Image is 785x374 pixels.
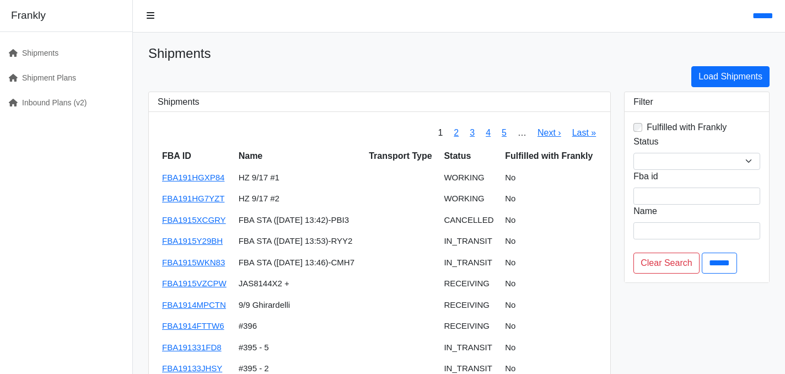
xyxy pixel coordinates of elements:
span: … [512,121,532,145]
td: HZ 9/17 #2 [234,188,365,210]
a: FBA191HGXP84 [162,173,224,182]
td: IN_TRANSIT [439,252,501,274]
td: No [501,167,601,189]
td: No [501,231,601,252]
td: HZ 9/17 #1 [234,167,365,189]
td: WORKING [439,167,501,189]
a: FBA1915VZCPW [162,279,227,288]
a: FBA1915XCGRY [162,215,226,225]
td: WORKING [439,188,501,210]
label: Status [633,135,658,148]
td: IN_TRANSIT [439,337,501,359]
a: FBA1915WKN83 [162,258,225,267]
th: FBA ID [158,145,234,167]
a: FBA191331FD8 [162,343,222,352]
td: No [501,252,601,274]
td: No [501,273,601,295]
td: 9/9 Ghirardelli [234,295,365,316]
td: FBA STA ([DATE] 13:42)-PBI3 [234,210,365,231]
td: RECEIVING [439,273,501,295]
a: 4 [486,128,491,137]
td: No [501,210,601,231]
label: Name [633,205,657,218]
a: FBA1914MPCTN [162,300,226,309]
td: RECEIVING [439,316,501,337]
td: No [501,188,601,210]
span: 1 [432,121,448,145]
a: Clear Search [633,253,699,274]
label: Fba id [633,170,658,183]
h1: Shipments [148,46,770,62]
td: #396 [234,316,365,337]
h3: Shipments [158,97,601,107]
td: JAS8144X2 + [234,273,365,295]
th: Name [234,145,365,167]
td: #395 - 5 [234,337,365,359]
a: Next › [537,128,561,137]
td: No [501,295,601,316]
td: IN_TRANSIT [439,231,501,252]
td: RECEIVING [439,295,501,316]
a: Load Shipments [691,66,770,87]
th: Status [439,145,501,167]
td: FBA STA ([DATE] 13:46)-CMH7 [234,252,365,274]
a: FBA1915Y29BH [162,236,223,245]
a: FBA19133JHSY [162,364,222,373]
a: 3 [470,128,475,137]
a: FBA1914FTTW6 [162,321,224,330]
a: FBA191HG7YZT [162,194,224,203]
td: No [501,316,601,337]
label: Fulfilled with Frankly [647,121,727,134]
a: Last » [572,128,596,137]
td: No [501,337,601,359]
a: 5 [502,128,507,137]
th: Transport Type [364,145,439,167]
h3: Filter [633,97,760,107]
nav: pager [432,121,601,145]
td: CANCELLED [439,210,501,231]
a: 2 [454,128,459,137]
th: Fulfilled with Frankly [501,145,601,167]
td: FBA STA ([DATE] 13:53)-RYY2 [234,231,365,252]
